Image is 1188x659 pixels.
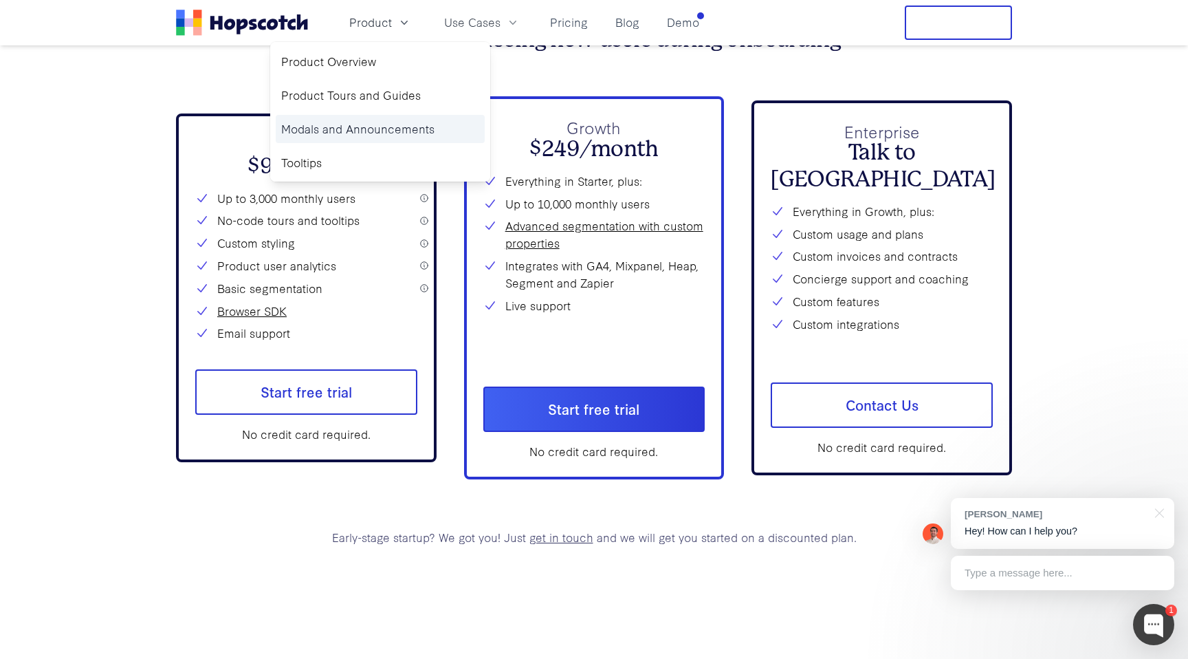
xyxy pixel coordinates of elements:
[176,529,1012,546] p: Early-stage startup? We got you! Just and we will get you started on a discounted plan.
[1165,605,1177,616] div: 1
[195,426,417,443] div: No credit card required.
[276,149,485,177] a: Tooltips
[483,116,705,140] p: Growth
[444,14,500,31] span: Use Cases
[195,190,417,207] li: Up to 3,000 monthly users
[483,387,705,432] a: Start free trial
[483,173,705,190] li: Everything in Starter, plus:
[483,136,705,162] h2: $249/month
[771,140,993,193] h2: Talk to [GEOGRAPHIC_DATA]
[195,369,417,415] a: Start free trial
[905,6,1012,40] button: Free Trial
[195,235,417,252] li: Custom styling
[544,11,593,34] a: Pricing
[771,439,993,456] div: No credit card required.
[529,529,593,545] a: get in touch
[771,270,993,288] li: Concierge support and coaching
[217,303,287,320] a: Browser SDK
[436,11,528,34] button: Use Cases
[195,212,417,229] li: No-code tours and tooltips
[505,217,705,252] a: Advanced segmentation with custom properties
[483,297,705,314] li: Live support
[341,11,419,34] button: Product
[483,195,705,213] li: Up to 10,000 monthly users
[276,115,485,143] a: Modals and Announcements
[195,153,417,180] h2: $99/month
[661,11,705,34] a: Demo
[483,257,705,292] li: Integrates with GA4, Mixpanel, Heap, Segment and Zapier
[195,325,417,342] li: Email support
[771,248,993,265] li: Custom invoices and contracts
[771,382,993,428] a: Contact Us
[965,524,1160,539] p: Hey! How can I help you?
[771,226,993,243] li: Custom usage and plans
[610,11,645,34] a: Blog
[195,280,417,297] li: Basic segmentation
[951,556,1174,590] div: Type a message here...
[771,120,993,144] p: Enterprise
[176,10,308,36] a: Home
[276,47,485,76] a: Product Overview
[923,523,943,544] img: Mark Spera
[349,14,392,31] span: Product
[195,257,417,274] li: Product user analytics
[771,203,993,220] li: Everything in Growth, plus:
[771,316,993,333] li: Custom integrations
[771,293,993,310] li: Custom features
[965,508,1147,521] div: [PERSON_NAME]
[276,81,485,109] a: Product Tours and Guides
[483,443,705,460] div: No credit card required.
[195,133,417,157] p: Starter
